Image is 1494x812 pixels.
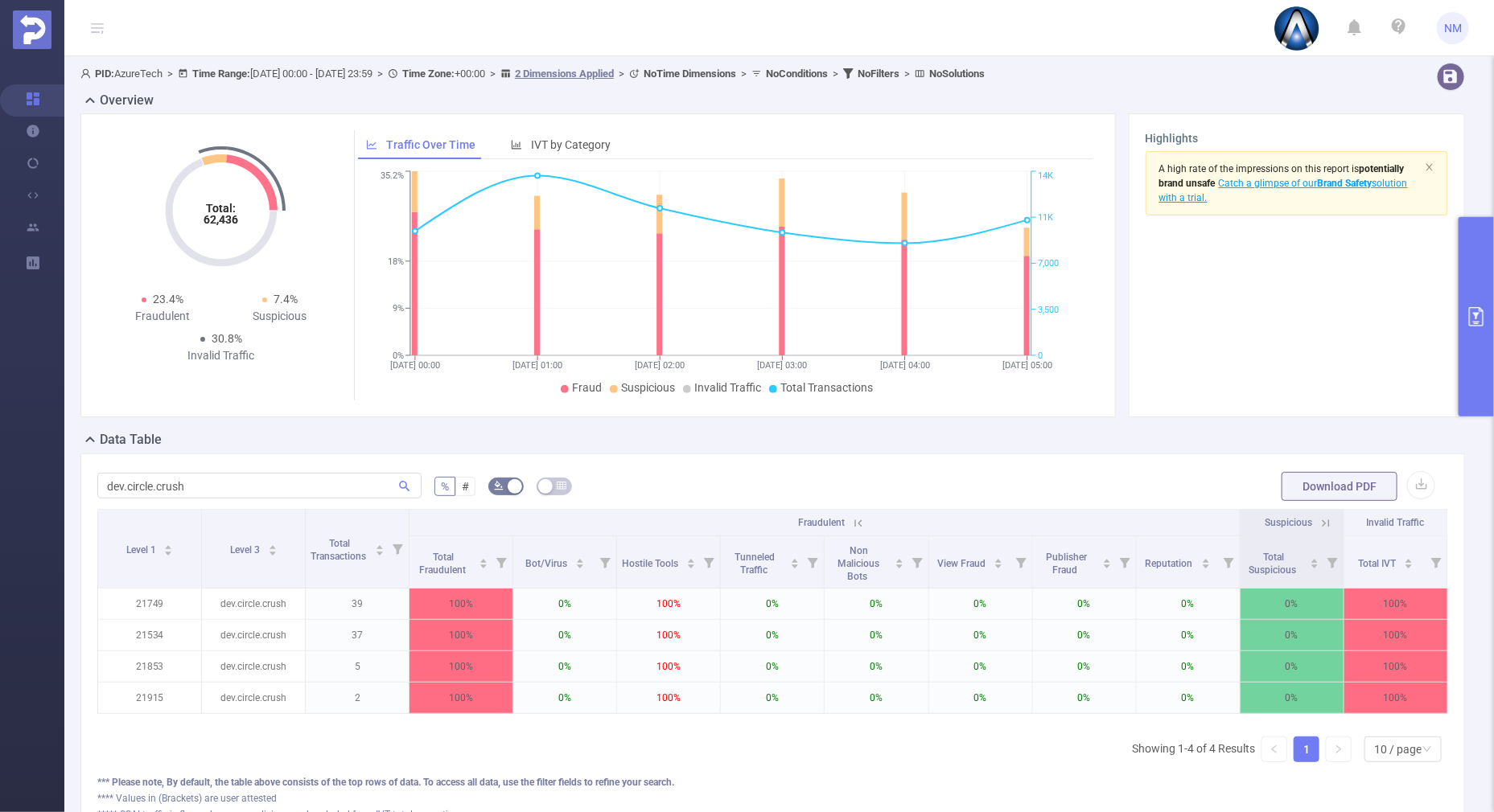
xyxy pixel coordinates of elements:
span: Level 1 [126,544,158,556]
i: icon: caret-up [1404,556,1413,561]
div: Sort [575,556,585,566]
div: *** Please note, By default, the table above consists of the top rows of data. To access all data... [97,775,1448,789]
span: > [163,68,178,80]
i: icon: bar-chart [511,139,522,150]
span: Fraud [572,381,602,394]
p: 0% [721,683,824,713]
p: 0% [825,620,928,650]
span: Total Suspicious [1249,552,1299,576]
tspan: 0 [1038,351,1043,361]
i: icon: caret-up [268,543,277,547]
span: > [736,68,751,80]
i: icon: caret-down [686,562,695,567]
button: icon: close [1425,158,1434,176]
span: 30.8% [212,332,242,345]
span: > [614,68,629,80]
div: Sort [1102,556,1112,566]
p: 100% [410,683,512,713]
p: 100% [410,588,512,619]
i: Filter menu [801,536,824,588]
span: Catch a glimpse of our solution with a trial. [1159,178,1408,203]
i: Filter menu [1425,536,1447,588]
p: 0% [825,683,928,713]
i: icon: caret-down [994,562,1002,567]
input: Search... [97,473,422,498]
p: 0% [825,651,928,682]
span: Total Transactions [311,538,368,562]
span: Level 3 [230,544,262,556]
p: 0% [1137,588,1240,619]
i: icon: caret-up [791,556,800,561]
span: A high rate of the impressions on this report [1159,163,1350,174]
div: Sort [790,556,800,566]
span: Reputation [1146,558,1196,569]
span: Invalid Traffic [1367,517,1425,528]
p: 100% [1344,683,1447,713]
i: icon: caret-down [575,562,584,567]
i: icon: right [1334,744,1344,754]
div: Sort [895,556,904,566]
p: 0% [929,588,1032,619]
tspan: 18% [388,256,404,267]
p: 0% [825,588,928,619]
p: 100% [1344,588,1447,619]
p: 100% [617,588,720,619]
p: 0% [1137,651,1240,682]
li: Next Page [1326,736,1352,762]
i: icon: caret-up [479,556,488,561]
i: icon: caret-down [479,562,488,567]
b: Brand Safety [1318,178,1373,189]
a: 1 [1294,737,1319,761]
i: icon: close [1425,162,1434,172]
p: 2 [306,683,409,713]
p: dev.circle.crush [202,620,305,650]
span: Fraudulent [798,517,845,528]
i: icon: caret-up [164,543,173,547]
p: 21915 [98,683,201,713]
p: 100% [617,620,720,650]
tspan: 35.2% [381,171,404,182]
div: **** Values in (Brackets) are user attested [97,791,1448,806]
div: Sort [1201,556,1211,566]
p: 0% [721,620,824,650]
p: dev.circle.crush [202,651,305,682]
p: 100% [1344,651,1447,682]
i: icon: caret-up [1310,556,1319,561]
i: Filter menu [490,536,512,588]
p: 0% [1137,620,1240,650]
div: Sort [375,543,385,552]
span: Suspicious [1265,517,1312,528]
i: icon: caret-up [994,556,1002,561]
div: Sort [1404,556,1414,566]
i: icon: caret-down [268,549,277,554]
p: 0% [513,620,616,650]
p: 100% [617,651,720,682]
div: Sort [686,556,696,566]
p: 0% [1241,620,1344,650]
span: Non Malicious Bots [838,545,880,582]
span: > [899,68,915,80]
b: No Conditions [766,68,828,80]
p: 0% [1033,683,1136,713]
i: Filter menu [1010,536,1032,588]
tspan: 62,436 [204,213,239,226]
img: Protected Media [13,10,51,49]
p: 21853 [98,651,201,682]
span: Tunneled Traffic [735,552,775,576]
b: Time Range: [192,68,250,80]
p: 0% [513,588,616,619]
p: 0% [513,683,616,713]
b: No Solutions [929,68,985,80]
tspan: 3,500 [1038,305,1059,315]
p: 0% [1241,588,1344,619]
span: 7.4% [274,293,298,306]
span: Hostile Tools [622,558,681,569]
span: Publisher Fraud [1046,552,1087,576]
p: 0% [1033,620,1136,650]
span: AzureTech [DATE] 00:00 - [DATE] 23:59 +00:00 [80,68,985,80]
span: View Fraud [937,558,988,569]
i: Filter menu [906,536,928,588]
i: icon: caret-down [895,562,903,567]
p: 0% [1137,683,1240,713]
div: Fraudulent [104,308,221,325]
